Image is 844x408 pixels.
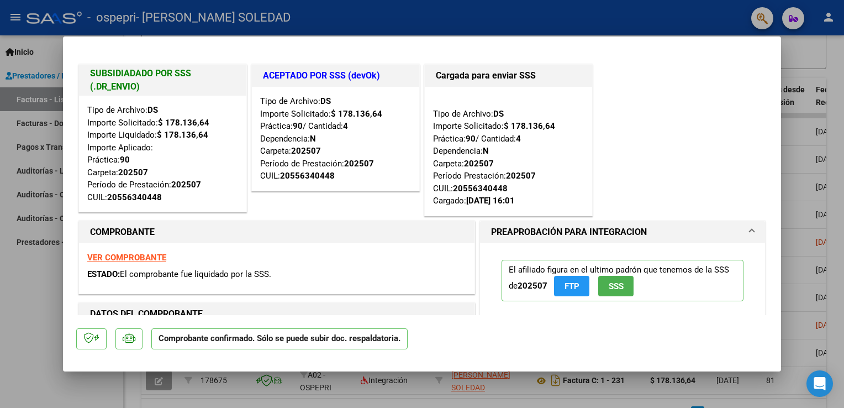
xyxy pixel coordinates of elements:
[280,170,335,182] div: 20556340448
[344,159,374,169] strong: 202507
[565,281,579,291] span: FTP
[466,134,476,144] strong: 90
[806,370,833,397] div: Open Intercom Messenger
[504,121,555,131] strong: $ 178.136,64
[87,104,238,203] div: Tipo de Archivo: Importe Solicitado: Importe Liquidado: Importe Aplicado: Práctica: Carpeta: Perí...
[120,269,271,279] span: El comprobante fue liquidado por la SSS.
[90,227,155,237] strong: COMPROBANTE
[260,95,411,182] div: Tipo de Archivo: Importe Solicitado: Práctica: / Cantidad: Dependencia: Carpeta: Período de Prest...
[107,191,162,204] div: 20556340448
[158,118,209,128] strong: $ 178.136,64
[157,130,208,140] strong: $ 178.136,64
[493,109,504,119] strong: DS
[118,168,148,177] strong: 202507
[263,69,408,82] h1: ACEPTADO POR SSS (devOk)
[151,328,408,350] p: Comprobante confirmado. Sólo se puede subir doc. respaldatoria.
[453,182,508,195] div: 20556340448
[483,146,489,156] strong: N
[343,121,348,131] strong: 4
[433,95,584,207] div: Tipo de Archivo: Importe Solicitado: Práctica: / Cantidad: Dependencia: Carpeta: Período Prestaci...
[147,105,158,115] strong: DS
[120,155,130,165] strong: 90
[491,226,647,239] h1: PREAPROBACIÓN PARA INTEGRACION
[598,276,634,296] button: SSS
[516,134,521,144] strong: 4
[480,221,765,243] mat-expansion-panel-header: PREAPROBACIÓN PARA INTEGRACION
[609,281,624,291] span: SSS
[87,269,120,279] span: ESTADO:
[291,146,321,156] strong: 202507
[293,121,303,131] strong: 90
[320,96,331,106] strong: DS
[466,196,515,206] strong: [DATE] 16:01
[87,253,166,263] a: VER COMPROBANTE
[436,69,581,82] h1: Cargada para enviar SSS
[310,134,316,144] strong: N
[506,171,536,181] strong: 202507
[502,260,743,301] p: El afiliado figura en el ultimo padrón que tenemos de la SSS de
[90,67,235,93] h1: SUBSIDIADADO POR SSS (.DR_ENVIO)
[90,308,203,319] strong: DATOS DEL COMPROBANTE
[464,159,494,169] strong: 202507
[331,109,382,119] strong: $ 178.136,64
[554,276,589,296] button: FTP
[518,281,547,291] strong: 202507
[171,180,201,190] strong: 202507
